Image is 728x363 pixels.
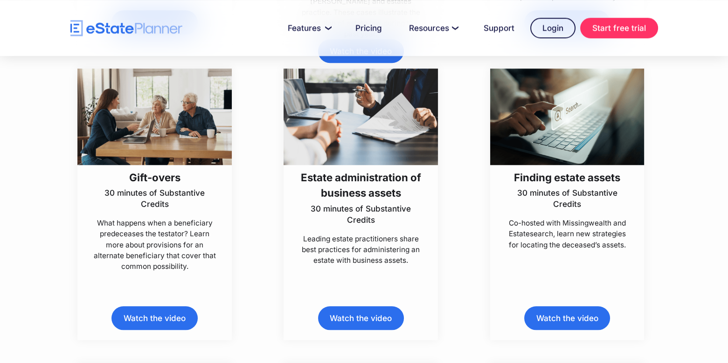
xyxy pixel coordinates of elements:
a: home [70,20,182,36]
a: Gift-overs30 minutes of Substantive CreditsWhat happens when a beneficiary predeceases the testat... [77,68,232,272]
h3: Finding estate assets [503,170,631,185]
p: 30 minutes of Substantive Credits [503,187,631,210]
a: Estate administration of business assets30 minutes of Substantive CreditsLeading estate practitio... [284,68,438,266]
a: Finding estate assets30 minutes of Substantive CreditsCo-hosted with Missingwealth and Estatesear... [490,68,645,250]
a: Login [530,18,575,38]
p: Co-hosted with Missingwealth and Estatesearch, learn new strategies for locating the deceased’s a... [503,218,631,250]
a: Watch the video [111,306,197,330]
a: Watch the video [524,306,610,330]
p: What happens when a beneficiary predeceases the testator? Learn more about provisions for an alte... [90,218,219,272]
a: Resources [398,19,468,37]
h3: Gift-overs [90,170,219,185]
p: Leading estate practitioners share best practices for administering an estate with business assets. [297,233,425,266]
p: 30 minutes of Substantive Credits [90,187,219,210]
p: 30 minutes of Substantive Credits [297,203,425,226]
a: Start free trial [580,18,658,38]
a: Support [472,19,526,37]
a: Watch the video [318,306,404,330]
a: Features [277,19,340,37]
a: Pricing [344,19,393,37]
h3: Estate administration of business assets [297,170,425,201]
